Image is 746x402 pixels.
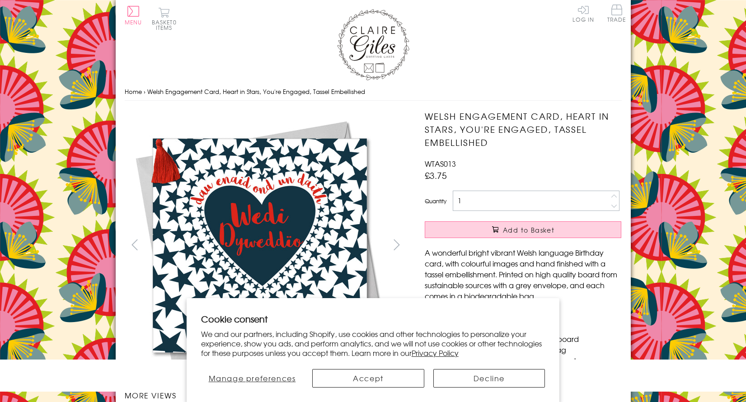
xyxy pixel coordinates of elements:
[407,110,678,381] img: Welsh Engagement Card, Heart in Stars, You're Engaged, Tassel Embellished
[156,18,177,32] span: 0 items
[125,6,142,25] button: Menu
[125,83,622,101] nav: breadcrumbs
[125,234,145,255] button: prev
[201,369,303,388] button: Manage preferences
[425,158,456,169] span: WTAS013
[572,5,594,22] a: Log In
[607,5,626,24] a: Trade
[312,369,424,388] button: Accept
[433,369,545,388] button: Decline
[209,373,296,383] span: Manage preferences
[152,7,177,30] button: Basket0 items
[425,247,621,301] p: A wonderful bright vibrant Welsh language Birthday card, with colourful images and hand finished ...
[201,329,545,357] p: We and our partners, including Shopify, use cookies and other technologies to personalize your ex...
[503,225,554,234] span: Add to Basket
[125,87,142,96] a: Home
[147,87,365,96] span: Welsh Engagement Card, Heart in Stars, You're Engaged, Tassel Embellished
[386,234,407,255] button: next
[425,110,621,149] h1: Welsh Engagement Card, Heart in Stars, You're Engaged, Tassel Embellished
[425,197,446,205] label: Quantity
[412,347,459,358] a: Privacy Policy
[124,110,395,381] img: Welsh Engagement Card, Heart in Stars, You're Engaged, Tassel Embellished
[125,390,407,401] h3: More views
[125,18,142,26] span: Menu
[144,87,145,96] span: ›
[425,169,447,182] span: £3.75
[607,5,626,22] span: Trade
[337,9,409,80] img: Claire Giles Greetings Cards
[201,313,545,325] h2: Cookie consent
[425,221,621,238] button: Add to Basket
